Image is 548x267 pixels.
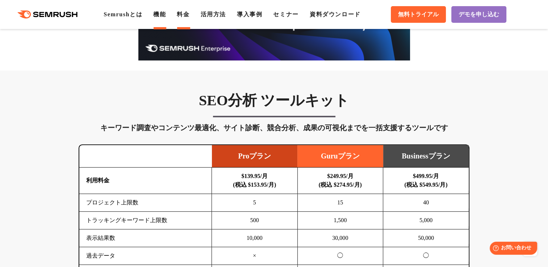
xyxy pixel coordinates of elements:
[79,247,212,265] td: 過去データ
[233,173,276,188] b: $139.95/月 (税込 $153.95/月)
[212,145,298,168] td: Proプラン
[383,145,469,168] td: Businessプラン
[79,229,212,247] td: 表示結果数
[310,11,361,17] a: 資料ダウンロード
[383,194,469,212] td: 40
[391,6,446,23] a: 無料トライアル
[212,229,298,247] td: 10,000
[86,177,109,183] b: 利用料金
[383,212,469,229] td: 5,000
[297,145,383,168] td: Guruプラン
[212,247,298,265] td: ×
[383,229,469,247] td: 50,000
[484,239,540,259] iframe: Help widget launcher
[398,11,439,18] span: 無料トライアル
[297,194,383,212] td: 15
[273,11,298,17] a: セミナー
[297,229,383,247] td: 30,000
[319,173,362,188] b: $249.95/月 (税込 $274.95/月)
[212,194,298,212] td: 5
[79,122,469,133] div: キーワード調査やコンテンツ最適化、サイト診断、競合分析、成果の可視化までを一括支援するツールです
[404,173,447,188] b: $499.95/月 (税込 $549.95/月)
[79,92,469,110] h3: SEO分析 ツールキット
[297,247,383,265] td: ◯
[383,247,469,265] td: ◯
[79,212,212,229] td: トラッキングキーワード上限数
[459,11,499,18] span: デモを申し込む
[153,11,166,17] a: 機能
[237,11,262,17] a: 導入事例
[212,212,298,229] td: 500
[297,212,383,229] td: 1,500
[201,11,226,17] a: 活用方法
[451,6,506,23] a: デモを申し込む
[79,194,212,212] td: プロジェクト上限数
[104,11,142,17] a: Semrushとは
[177,11,189,17] a: 料金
